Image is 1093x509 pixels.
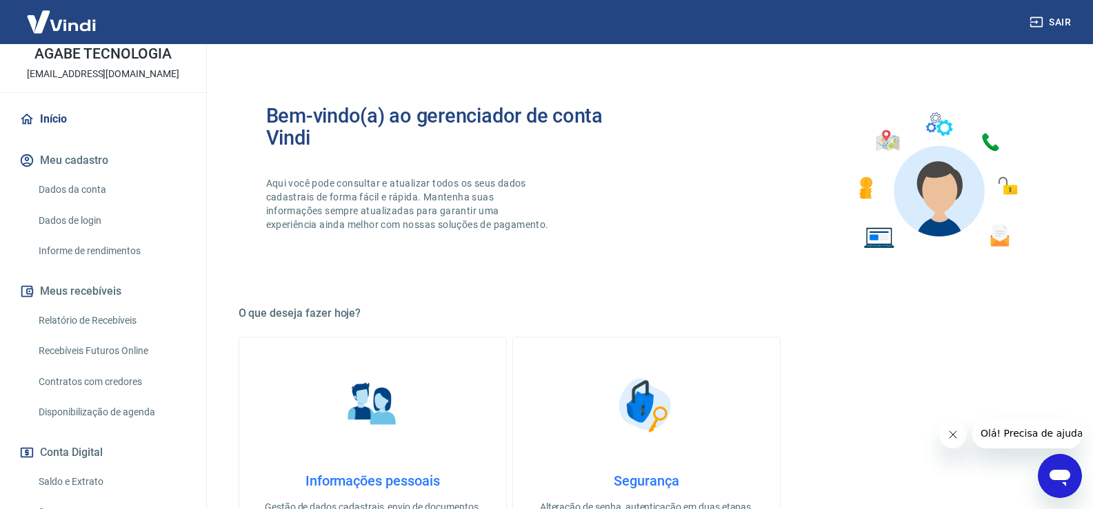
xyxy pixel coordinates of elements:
a: Dados da conta [33,176,190,204]
img: Segurança [612,371,681,439]
img: Imagem de um avatar masculino com diversos icones exemplificando as funcionalidades do gerenciado... [847,105,1027,257]
h2: Bem-vindo(a) ao gerenciador de conta Vindi [266,105,647,149]
h4: Informações pessoais [261,472,484,489]
a: Relatório de Recebíveis [33,307,190,335]
iframe: Mensagem da empresa [972,418,1082,448]
a: Informe de rendimentos [33,237,190,265]
img: Informações pessoais [338,371,407,439]
button: Meus recebíveis [17,276,190,307]
img: Vindi [17,1,106,43]
p: AGABE TECNOLOGIA [34,47,171,61]
h4: Segurança [535,472,758,489]
a: Disponibilização de agenda [33,398,190,426]
iframe: Fechar mensagem [939,421,967,448]
p: [EMAIL_ADDRESS][DOMAIN_NAME] [27,67,179,81]
span: Olá! Precisa de ajuda? [8,10,116,21]
a: Início [17,104,190,134]
button: Conta Digital [17,437,190,468]
iframe: Botão para abrir a janela de mensagens [1038,454,1082,498]
p: Aqui você pode consultar e atualizar todos os seus dados cadastrais de forma fácil e rápida. Mant... [266,176,552,231]
a: Recebíveis Futuros Online [33,337,190,365]
button: Meu cadastro [17,145,190,176]
a: Saldo e Extrato [33,468,190,496]
button: Sair [1027,10,1076,35]
a: Dados de login [33,207,190,235]
h5: O que deseja fazer hoje? [239,307,1055,320]
a: Contratos com credores [33,368,190,396]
